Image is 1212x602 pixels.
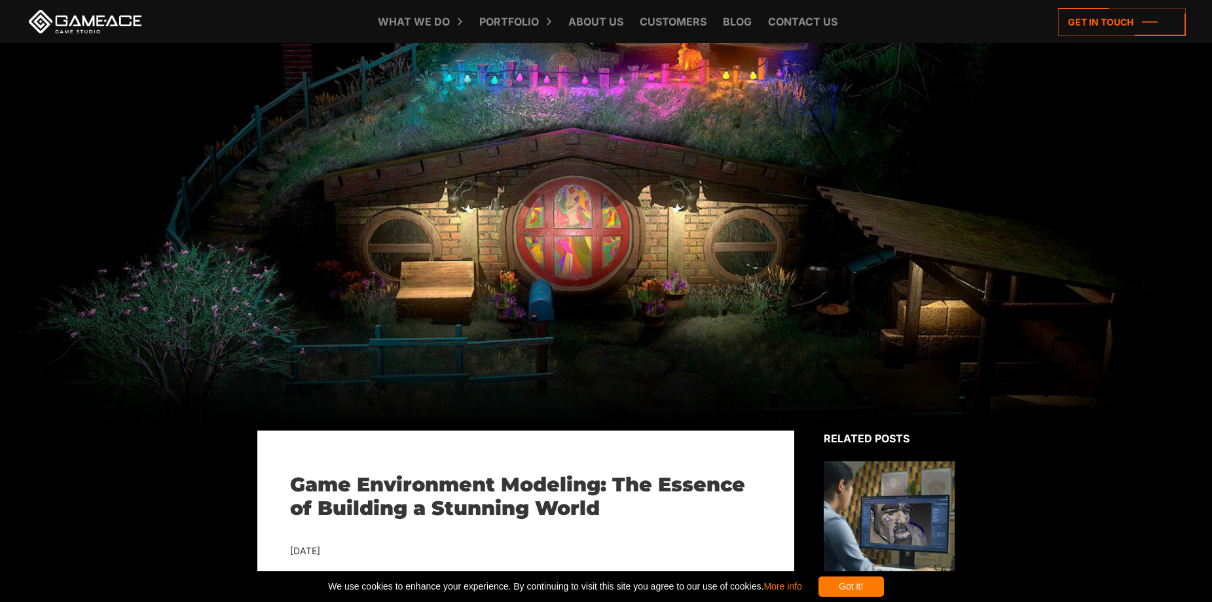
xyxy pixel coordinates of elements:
div: Related posts [824,431,955,446]
div: [DATE] [290,543,762,559]
div: Got it! [818,576,884,597]
h1: Game Environment Modeling: The Essence of Building a Stunning World [290,473,762,520]
img: Related [824,461,955,581]
a: More info [763,581,801,592]
span: We use cookies to enhance your experience. By continuing to visit this site you agree to our use ... [328,576,801,597]
a: Get in touch [1058,8,1186,36]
